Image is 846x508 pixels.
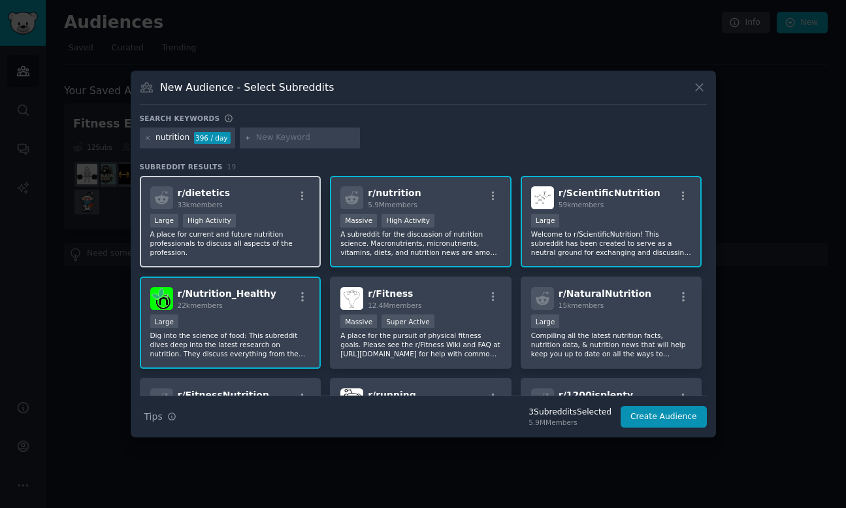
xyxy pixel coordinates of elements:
[178,301,223,309] span: 22k members
[368,301,421,309] span: 12.4M members
[178,390,269,400] span: r/ FitnessNutrition
[178,288,276,299] span: r/ Nutrition_Healthy
[559,201,604,209] span: 59k members
[340,229,501,257] p: A subreddit for the discussion of nutrition science. Macronutrients, micronutrients, vitamins, di...
[340,314,377,328] div: Massive
[150,214,179,228] div: Large
[340,214,377,228] div: Massive
[621,406,707,428] button: Create Audience
[150,314,179,328] div: Large
[559,301,604,309] span: 15k members
[559,390,633,400] span: r/ 1200isplenty
[256,132,355,144] input: New Keyword
[155,132,189,144] div: nutrition
[178,201,223,209] span: 33k members
[368,288,413,299] span: r/ Fitness
[183,214,236,228] div: High Activity
[531,314,560,328] div: Large
[340,287,363,310] img: Fitness
[178,188,231,198] span: r/ dietetics
[140,405,181,428] button: Tips
[144,410,163,424] span: Tips
[559,288,651,299] span: r/ NaturalNutrition
[160,80,334,94] h3: New Audience - Select Subreddits
[368,201,417,209] span: 5.9M members
[340,331,501,358] p: A place for the pursuit of physical fitness goals. Please see the r/Fitness Wiki and FAQ at [URL]...
[368,188,421,198] span: r/ nutrition
[529,407,611,418] div: 3 Subreddit s Selected
[559,188,660,198] span: r/ ScientificNutrition
[531,186,554,209] img: ScientificNutrition
[531,331,692,358] p: Compiling all the latest nutrition facts, nutrition data, & nutrition news that will help keep yo...
[150,287,173,310] img: Nutrition_Healthy
[382,314,434,328] div: Super Active
[150,229,311,257] p: A place for current and future nutrition professionals to discuss all aspects of the profession.
[382,214,434,228] div: High Activity
[140,114,220,123] h3: Search keywords
[529,418,611,427] div: 5.9M Members
[194,132,231,144] div: 396 / day
[531,214,560,228] div: Large
[340,388,363,411] img: running
[368,390,416,400] span: r/ running
[531,229,692,257] p: Welcome to r/ScientificNutrition! This subreddit has been created to serve as a neutral ground fo...
[150,331,311,358] p: Dig into the science of food: This subreddit dives deep into the latest research on nutrition. Th...
[140,162,223,171] span: Subreddit Results
[227,163,236,171] span: 19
